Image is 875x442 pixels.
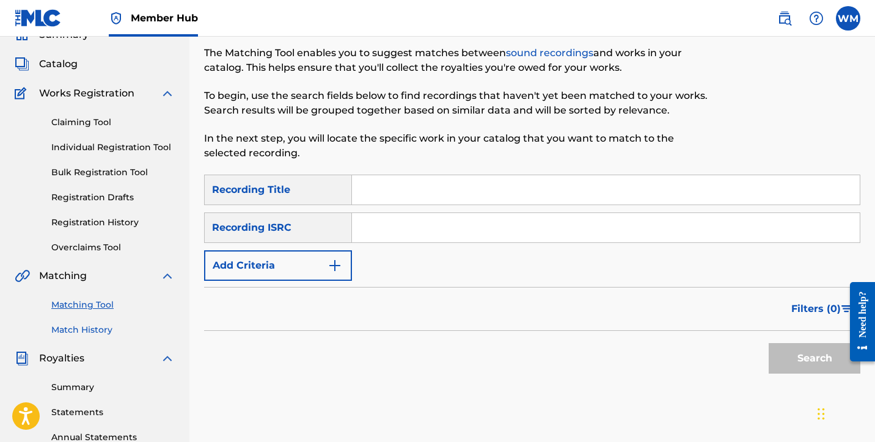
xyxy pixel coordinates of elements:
[836,6,860,31] div: User Menu
[15,351,29,366] img: Royalties
[51,406,175,419] a: Statements
[15,9,62,27] img: MLC Logo
[160,86,175,101] img: expand
[51,241,175,254] a: Overclaims Tool
[131,11,198,25] span: Member Hub
[39,86,134,101] span: Works Registration
[204,175,860,380] form: Search Form
[777,11,792,26] img: search
[804,6,829,31] div: Help
[772,6,797,31] a: Public Search
[51,324,175,336] a: Match History
[109,11,123,26] img: Top Rightsholder
[15,27,89,42] a: SummarySummary
[51,299,175,311] a: Matching Tool
[328,258,342,273] img: 9d2ae6d4665cec9f34b9.svg
[160,269,175,283] img: expand
[841,270,875,374] iframe: Resource Center
[791,302,841,316] span: Filters ( 0 )
[814,383,875,442] iframe: Chat Widget
[51,166,175,179] a: Bulk Registration Tool
[39,57,78,71] span: Catalog
[51,141,175,154] a: Individual Registration Tool
[506,47,593,59] a: sound recordings
[818,396,825,432] div: Drag
[809,11,824,26] img: help
[204,131,709,161] p: In the next step, you will locate the specific work in your catalog that you want to match to the...
[39,269,87,283] span: Matching
[51,191,175,204] a: Registration Drafts
[15,57,78,71] a: CatalogCatalog
[51,116,175,129] a: Claiming Tool
[160,351,175,366] img: expand
[15,86,31,101] img: Works Registration
[784,294,860,324] button: Filters (0)
[39,351,84,366] span: Royalties
[15,57,29,71] img: Catalog
[15,269,30,283] img: Matching
[51,381,175,394] a: Summary
[51,216,175,229] a: Registration History
[204,46,709,75] p: The Matching Tool enables you to suggest matches between and works in your catalog. This helps en...
[204,89,709,118] p: To begin, use the search fields below to find recordings that haven't yet been matched to your wo...
[204,250,352,281] button: Add Criteria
